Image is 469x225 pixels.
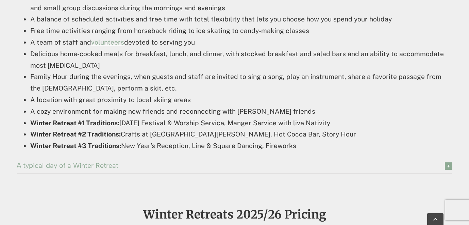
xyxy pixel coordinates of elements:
li: Family Hour during the evenings, when guests and staff are invited to sing a song, play an instru... [30,71,452,94]
strong: Winter Retreat #1 Traditions: [30,119,119,127]
li: Free time activities ranging from horseback riding to ice skating to candy-making classes [30,25,452,37]
li: Delicious home-cooked meals for breakfast, lunch, and dinner, with stocked breakfast and salad ba... [30,48,452,71]
span: A typical day of a Winter Retreat [17,162,434,169]
strong: Winter Retreat #3 Traditions: [30,142,121,149]
a: A typical day of a Winter Retreat [17,158,452,173]
li: A location with great proximity to local skiing areas [30,94,452,106]
a: volunteers [91,38,124,46]
li: A balance of scheduled activities and free time with total flexibility that lets you choose how y... [30,14,452,25]
li: New Year’s Reception, Line & Square Dancing, Fireworks [30,140,452,152]
li: A cozy environment for making new friends and reconnecting with [PERSON_NAME] friends [30,106,452,117]
h2: Winter Retreats 2025/26 Pricing [17,208,452,221]
li: A team of staff and devoted to serving you [30,37,452,48]
li: [DATE] Festival & Worship Service, Manger Service with live Nativity [30,117,452,129]
li: Crafts at [GEOGRAPHIC_DATA][PERSON_NAME], Hot Cocoa Bar, Story Hour [30,129,452,140]
strong: Winter Retreat #2 Traditions: [30,130,121,138]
